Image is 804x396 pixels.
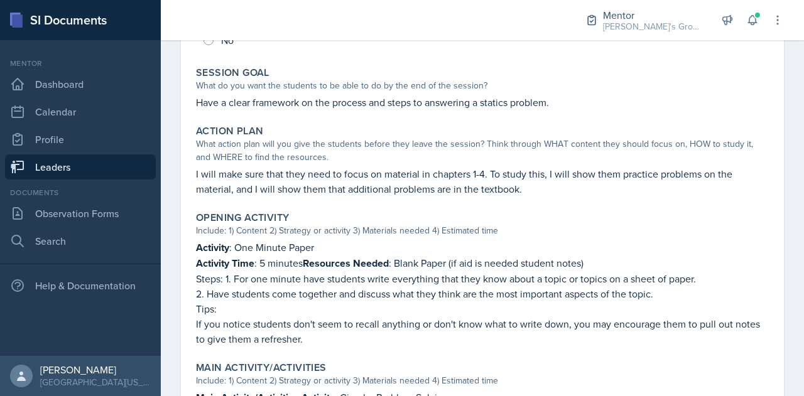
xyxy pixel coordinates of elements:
label: Session Goal [196,67,269,79]
div: [PERSON_NAME] [40,363,151,376]
div: [PERSON_NAME]'s Groups / Fall 2025 [603,20,703,33]
div: Documents [5,187,156,198]
div: What do you want the students to be able to do by the end of the session? [196,79,769,92]
a: Leaders [5,154,156,179]
div: Include: 1) Content 2) Strategy or activity 3) Materials needed 4) Estimated time [196,224,769,237]
p: Steps: 1. For one minute have students write everything that they know about a topic or topics on... [196,271,769,286]
a: Calendar [5,99,156,124]
label: Action Plan [196,125,263,137]
a: Search [5,228,156,254]
label: Main Activity/Activities [196,361,327,374]
div: [GEOGRAPHIC_DATA][US_STATE] in [GEOGRAPHIC_DATA] [40,376,151,388]
a: Dashboard [5,72,156,97]
strong: Activity [196,240,229,255]
strong: Activity Time [196,256,254,270]
strong: Resources Needed [303,256,389,270]
p: : One Minute Paper [196,240,769,255]
p: Have a clear framework on the process and steps to answering a statics problem. [196,95,769,110]
label: Opening Activity [196,211,289,224]
div: What action plan will you give the students before they leave the session? Think through WHAT con... [196,137,769,164]
a: Profile [5,127,156,152]
div: Mentor [5,58,156,69]
p: 2. Have students come together and discuss what they think are the most important aspects of the ... [196,286,769,301]
div: Mentor [603,8,703,23]
p: If you notice students don't seem to recall anything or don't know what to write down, you may en... [196,316,769,346]
p: : 5 minutes : Blank Paper (if aid is needed student notes) [196,255,769,271]
p: Tips: [196,301,769,316]
div: Include: 1) Content 2) Strategy or activity 3) Materials needed 4) Estimated time [196,374,769,387]
a: Observation Forms [5,201,156,226]
div: Help & Documentation [5,273,156,298]
p: I will make sure that they need to focus on material in chapters 1-4. To study this, I will show ... [196,166,769,196]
